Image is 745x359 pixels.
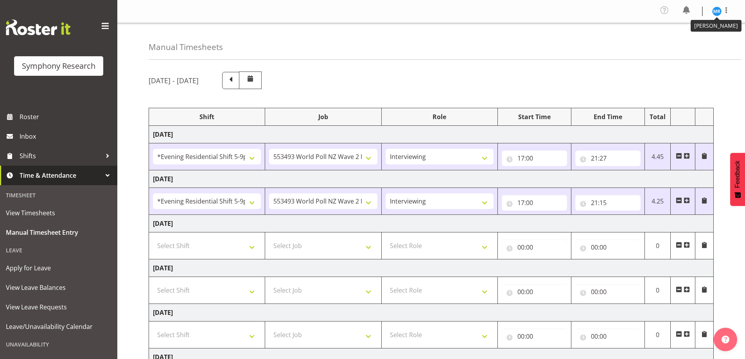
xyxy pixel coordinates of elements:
[644,232,671,259] td: 0
[2,242,115,258] div: Leave
[502,112,567,121] div: Start Time
[2,187,115,203] div: Timesheet
[644,277,671,304] td: 0
[644,188,671,215] td: 4.25
[575,195,641,211] input: Click to select...
[575,150,641,166] input: Click to select...
[386,112,494,121] div: Role
[502,195,567,211] input: Click to select...
[2,336,115,352] div: Unavailability
[722,336,729,343] img: help-xxl-2.png
[502,329,567,344] input: Click to select...
[2,278,115,297] a: View Leave Balances
[502,150,567,166] input: Click to select...
[712,7,722,16] img: michael-robinson11856.jpg
[2,258,115,278] a: Apply for Leave
[2,297,115,317] a: View Leave Requests
[20,170,102,181] span: Time & Attendance
[269,112,377,121] div: Job
[649,112,667,121] div: Total
[20,150,102,162] span: Shifts
[20,130,113,142] span: Inbox
[6,301,111,313] span: View Leave Requests
[644,321,671,348] td: 0
[575,329,641,344] input: Click to select...
[153,112,261,121] div: Shift
[149,215,714,232] td: [DATE]
[6,282,111,293] span: View Leave Balances
[20,111,113,123] span: Roster
[6,321,111,332] span: Leave/Unavailability Calendar
[575,112,641,121] div: End Time
[575,239,641,255] input: Click to select...
[2,223,115,242] a: Manual Timesheet Entry
[149,170,714,188] td: [DATE]
[149,259,714,277] td: [DATE]
[644,143,671,170] td: 4.45
[6,262,111,274] span: Apply for Leave
[149,126,714,143] td: [DATE]
[575,284,641,300] input: Click to select...
[2,317,115,336] a: Leave/Unavailability Calendar
[6,207,111,219] span: View Timesheets
[149,304,714,321] td: [DATE]
[734,161,741,188] span: Feedback
[6,227,111,238] span: Manual Timesheet Entry
[502,239,567,255] input: Click to select...
[2,203,115,223] a: View Timesheets
[149,76,199,85] h5: [DATE] - [DATE]
[730,153,745,206] button: Feedback - Show survey
[502,284,567,300] input: Click to select...
[22,60,95,72] div: Symphony Research
[149,43,223,52] h4: Manual Timesheets
[6,20,70,35] img: Rosterit website logo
